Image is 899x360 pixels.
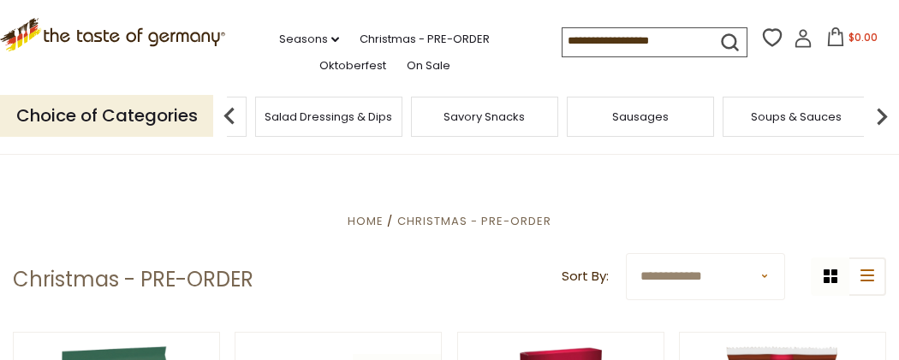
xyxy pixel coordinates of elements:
[562,266,609,287] label: Sort By:
[612,110,669,123] a: Sausages
[865,99,899,133] img: next arrow
[407,56,450,75] a: On Sale
[348,213,384,229] a: Home
[279,30,339,49] a: Seasons
[212,99,247,133] img: previous arrow
[13,267,253,292] h1: Christmas - PRE-ORDER
[751,110,842,123] a: Soups & Sauces
[397,213,551,229] a: Christmas - PRE-ORDER
[848,30,878,44] span: $0.00
[265,110,392,123] a: Salad Dressings & Dips
[319,56,386,75] a: Oktoberfest
[444,110,525,123] a: Savory Snacks
[816,27,889,53] button: $0.00
[360,30,490,49] a: Christmas - PRE-ORDER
